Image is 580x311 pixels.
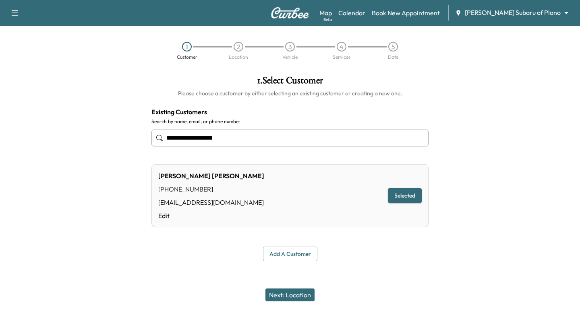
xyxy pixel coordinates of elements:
[151,118,429,125] label: Search by name, email, or phone number
[158,171,264,181] div: [PERSON_NAME] [PERSON_NAME]
[388,42,398,51] div: 5
[333,55,350,60] div: Services
[372,8,440,18] a: Book New Appointment
[323,16,332,23] div: Beta
[158,198,264,207] div: [EMAIL_ADDRESS][DOMAIN_NAME]
[177,55,197,60] div: Customer
[182,42,192,51] div: 1
[319,8,332,18] a: MapBeta
[388,55,398,60] div: Date
[158,184,264,194] div: [PHONE_NUMBER]
[158,211,264,220] a: Edit
[234,42,243,51] div: 2
[229,55,248,60] div: Location
[285,42,295,51] div: 3
[338,8,365,18] a: Calendar
[271,7,309,19] img: Curbee Logo
[151,76,429,89] h1: 1 . Select Customer
[151,107,429,117] h4: Existing Customers
[265,288,315,301] button: Next: Location
[282,55,298,60] div: Vehicle
[388,188,422,203] button: Selected
[337,42,346,51] div: 4
[465,8,561,17] span: [PERSON_NAME] Subaru of Plano
[151,89,429,97] h6: Please choose a customer by either selecting an existing customer or creating a new one.
[263,247,317,262] button: Add a customer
